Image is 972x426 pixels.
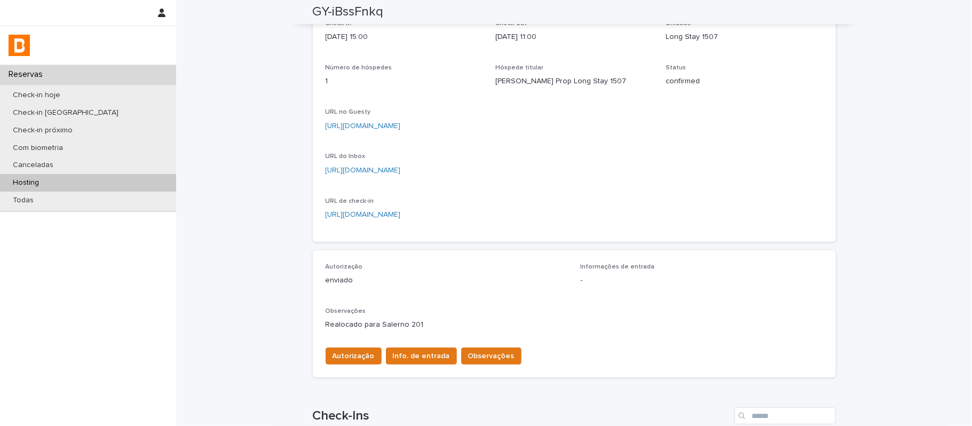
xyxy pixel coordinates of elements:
[4,196,42,205] p: Todas
[4,69,51,80] p: Reservas
[468,351,515,361] span: Observações
[326,319,823,330] p: Realocado para Salerno 201
[326,76,483,87] p: 1
[326,153,366,160] span: URL do Inbox
[326,348,382,365] button: Autorização
[326,198,374,204] span: URL de check-in
[461,348,521,365] button: Observações
[386,348,457,365] button: Info. de entrada
[4,108,127,117] p: Check-in [GEOGRAPHIC_DATA]
[4,178,48,187] p: Hosting
[734,407,836,424] input: Search
[326,65,392,71] span: Número de hóspedes
[313,408,730,424] h1: Check-Ins
[9,35,30,56] img: zVaNuJHRTjyIjT5M9Xd5
[495,76,653,87] p: [PERSON_NAME] Prop Long Stay 1507
[333,351,375,361] span: Autorização
[4,91,69,100] p: Check-in hoje
[326,308,366,314] span: Observações
[326,275,568,286] p: enviado
[326,167,401,174] a: [URL][DOMAIN_NAME]
[326,211,401,218] a: [URL][DOMAIN_NAME]
[581,275,823,286] p: -
[495,20,527,27] span: Check-out
[666,31,823,43] p: Long Stay 1507
[666,76,823,87] p: confirmed
[326,20,352,27] span: Check-in
[326,31,483,43] p: [DATE] 15:00
[666,65,686,71] span: Status
[4,144,72,153] p: Com biometria
[4,161,62,170] p: Canceladas
[326,122,401,130] a: [URL][DOMAIN_NAME]
[666,20,691,27] span: Unidade
[313,4,384,20] h2: GY-iBssFnkq
[4,126,81,135] p: Check-in próximo
[581,264,655,270] span: Informações de entrada
[495,65,543,71] span: Hóspede titular
[393,351,450,361] span: Info. de entrada
[495,31,653,43] p: [DATE] 11:00
[326,109,371,115] span: URL no Guesty
[326,264,363,270] span: Autorização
